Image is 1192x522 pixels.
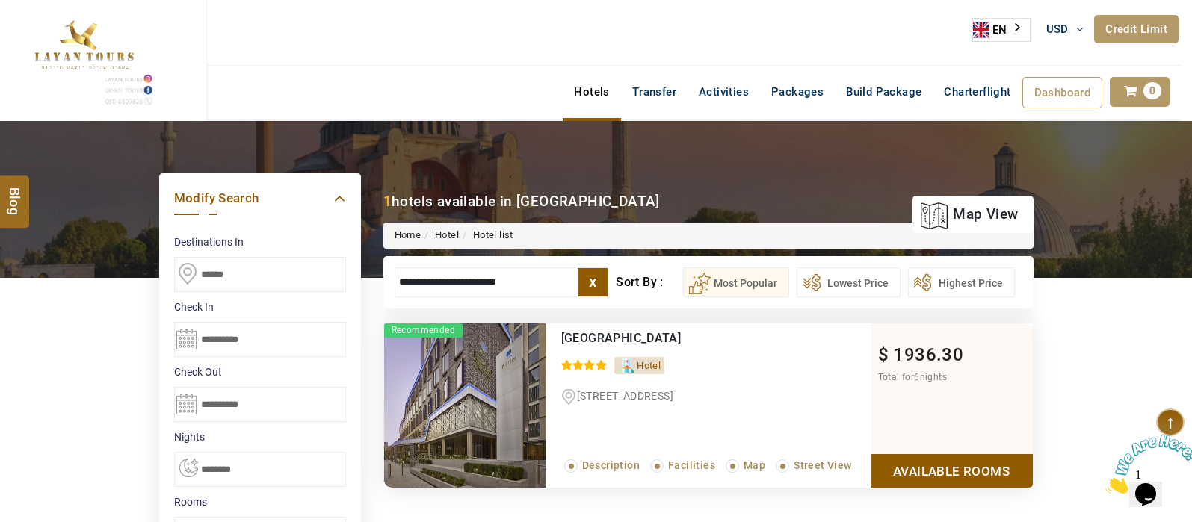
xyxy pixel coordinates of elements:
img: The Royal Line Holidays [11,7,155,108]
a: Hotels [563,77,620,107]
label: Check Out [174,364,346,379]
label: Destinations In [174,234,346,249]
label: x [578,268,608,296]
img: Chat attention grabber [6,6,99,65]
img: RxeelscG_3e602dd0ab83a3a8c3f32309bb9a88f9.jpg [384,323,546,488]
a: 0 [1110,77,1170,107]
a: Build Package [835,77,933,107]
span: Facilities [668,459,715,471]
button: Lowest Price [797,267,901,297]
span: Map [744,459,765,471]
aside: Language selected: English [972,18,1031,42]
a: Hotel [435,229,459,240]
span: 0 [1143,82,1161,99]
span: USD [1046,22,1069,36]
label: Rooms [174,494,346,509]
iframe: chat widget [1099,429,1192,500]
span: Street View [794,459,851,471]
span: Charterflight [944,85,1010,99]
a: [GEOGRAPHIC_DATA] [561,331,682,345]
span: Dashboard [1034,86,1091,99]
span: $ [878,344,889,365]
a: EN [973,19,1030,41]
a: Activities [688,77,760,107]
a: map view [920,198,1018,231]
span: Hotel [637,360,661,371]
label: Check In [174,299,346,314]
a: Show Rooms [871,454,1033,488]
span: 1 [6,6,12,19]
a: Packages [760,77,835,107]
div: Sort By : [616,267,682,297]
span: Description [582,459,640,471]
span: [STREET_ADDRESS] [577,390,673,402]
a: Home [395,229,421,240]
span: 6 [914,372,919,382]
span: 1936.30 [893,344,963,365]
a: Transfer [621,77,688,107]
button: Highest Price [908,267,1015,297]
li: Hotel list [459,229,513,243]
a: Charterflight [933,77,1022,107]
a: Modify Search [174,188,346,208]
b: 1 [383,193,392,210]
div: Park Plaza London Waterloo [561,331,809,346]
button: Most Popular [683,267,789,297]
span: Total for nights [878,372,947,382]
label: nights [174,429,346,444]
span: Blog [5,187,25,199]
a: Credit Limit [1094,15,1179,43]
span: Recommended [384,323,463,338]
div: Language [972,18,1031,42]
div: hotels available in [GEOGRAPHIC_DATA] [383,191,660,211]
